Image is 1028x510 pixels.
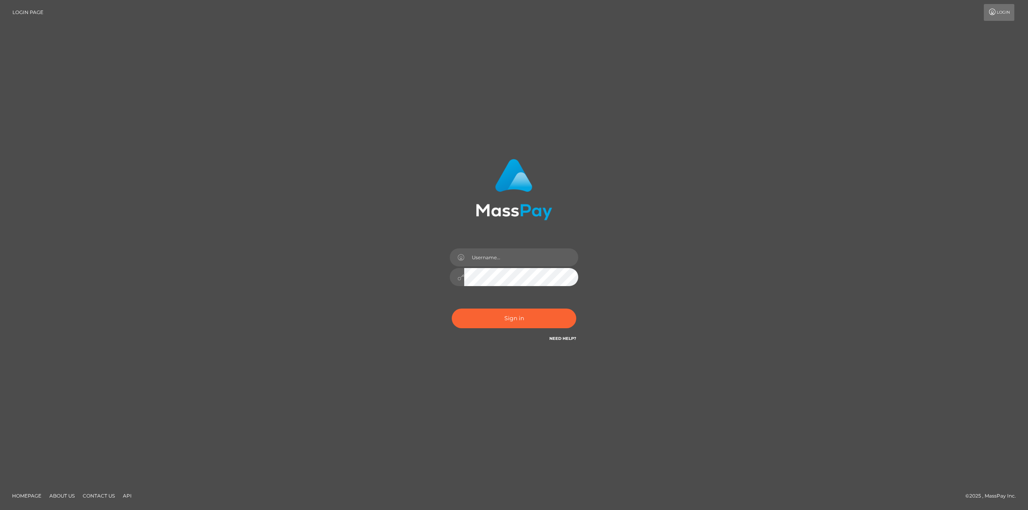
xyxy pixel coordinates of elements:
a: Login [984,4,1014,21]
a: API [120,490,135,502]
button: Sign in [452,309,576,328]
input: Username... [464,248,578,266]
a: About Us [46,490,78,502]
a: Login Page [12,4,43,21]
a: Contact Us [80,490,118,502]
a: Need Help? [549,336,576,341]
a: Homepage [9,490,45,502]
img: MassPay Login [476,159,552,220]
div: © 2025 , MassPay Inc. [965,492,1022,500]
